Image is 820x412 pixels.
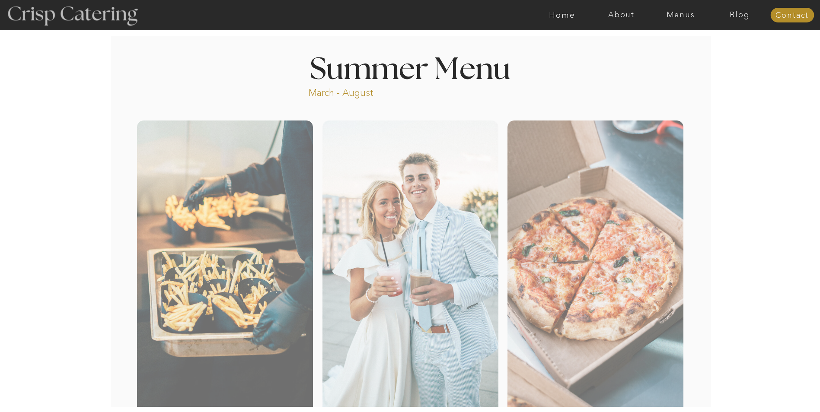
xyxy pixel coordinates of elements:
a: About [592,11,651,19]
a: Blog [710,11,769,19]
h1: Summer Menu [290,55,530,80]
iframe: podium webchat widget bubble [734,369,820,412]
a: Menus [651,11,710,19]
a: Contact [770,11,814,20]
a: Home [533,11,592,19]
p: March - August [309,86,428,96]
